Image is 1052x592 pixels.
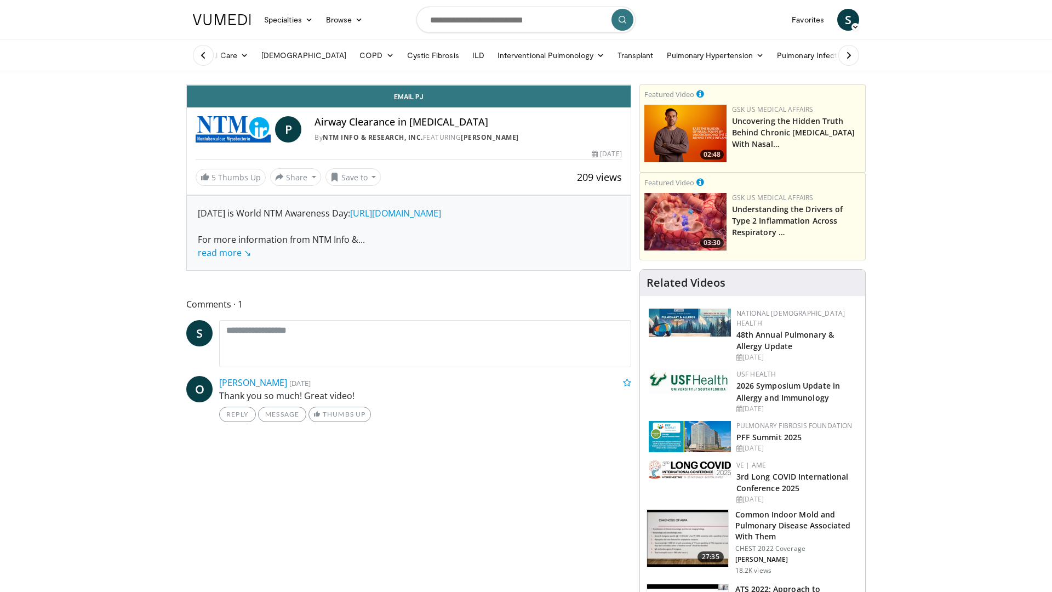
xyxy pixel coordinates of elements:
a: Browse [319,9,370,31]
a: [DEMOGRAPHIC_DATA] [255,44,353,66]
a: Understanding the Drivers of Type 2 Inflammation Across Respiratory … [732,204,843,237]
a: Favorites [785,9,831,31]
a: USF Health [736,369,776,379]
a: Specialties [258,9,319,31]
a: P [275,116,301,143]
img: VuMedi Logo [193,14,251,25]
p: Thank you so much! Great video! [219,389,631,402]
a: O [186,376,213,402]
div: [DATE] [592,149,621,159]
img: d04c7a51-d4f2-46f9-936f-c139d13e7fbe.png.150x105_q85_crop-smart_upscale.png [644,105,727,162]
a: Transplant [611,44,660,66]
a: COPD [353,44,400,66]
span: 27:35 [697,551,724,562]
a: [PERSON_NAME] [461,133,519,142]
a: Message [258,407,306,422]
span: 02:48 [700,150,724,160]
a: PFF Summit 2025 [736,432,802,442]
a: 2026 Symposium Update in Allergy and Immunology [736,380,840,402]
h3: Common Indoor Mold and Pulmonary Disease Associated With Them [735,509,859,542]
a: 3rd Long COVID International Conference 2025 [736,471,849,493]
span: 209 views [577,170,622,184]
a: Email Pj [187,86,631,107]
img: 7e353de0-d5d2-4f37-a0ac-0ef5f1a491ce.150x105_q85_crop-smart_upscale.jpg [647,510,728,567]
div: [DATE] [736,404,856,414]
img: 84d5d865-2f25-481a-859d-520685329e32.png.150x105_q85_autocrop_double_scale_upscale_version-0.2.png [649,421,731,452]
img: 6ba8804a-8538-4002-95e7-a8f8012d4a11.png.150x105_q85_autocrop_double_scale_upscale_version-0.2.jpg [649,369,731,394]
div: [DATE] [736,352,856,362]
h4: Airway Clearance in [MEDICAL_DATA] [315,116,622,128]
a: 02:48 [644,105,727,162]
a: ILD [466,44,491,66]
div: [DATE] [736,494,856,504]
button: Share [270,168,321,186]
a: [PERSON_NAME] [219,377,287,389]
img: a2792a71-925c-4fc2-b8ef-8d1b21aec2f7.png.150x105_q85_autocrop_double_scale_upscale_version-0.2.jpg [649,460,731,479]
p: CHEST 2022 Coverage [735,544,859,553]
small: Featured Video [644,178,694,187]
span: 5 [211,172,216,183]
a: National [DEMOGRAPHIC_DATA] Health [736,309,845,328]
h4: Related Videos [647,276,725,289]
a: Uncovering the Hidden Truth Behind Chronic [MEDICAL_DATA] With Nasal… [732,116,855,149]
a: 27:35 Common Indoor Mold and Pulmonary Disease Associated With Them CHEST 2022 Coverage [PERSON_N... [647,509,859,575]
a: Pulmonary Hypertension [660,44,771,66]
a: Reply [219,407,256,422]
input: Search topics, interventions [416,7,636,33]
p: [PERSON_NAME] [735,555,859,564]
span: 03:30 [700,238,724,248]
a: GSK US Medical Affairs [732,193,814,202]
a: Thumbs Up [308,407,370,422]
a: Pulmonary Fibrosis Foundation [736,421,853,430]
a: read more ↘ [198,247,251,259]
a: NTM Info & Research, Inc. [323,133,423,142]
a: 03:30 [644,193,727,251]
a: 5 Thumbs Up [196,169,266,186]
span: Comments 1 [186,297,631,311]
p: 18.2K views [735,566,771,575]
div: [DATE] is World NTM Awareness Day: For more information from NTM Info & [198,207,620,259]
a: S [186,320,213,346]
small: Featured Video [644,89,694,99]
img: NTM Info & Research, Inc. [196,116,271,143]
a: GSK US Medical Affairs [732,105,814,114]
div: By FEATURING [315,133,622,143]
a: S [837,9,859,31]
img: c2a2685b-ef94-4fc2-90e1-739654430920.png.150x105_q85_crop-smart_upscale.png [644,193,727,251]
a: VE | AME [736,460,766,470]
a: 48th Annual Pulmonary & Allergy Update [736,329,834,351]
a: Cystic Fibrosis [401,44,466,66]
img: b90f5d12-84c1-472e-b843-5cad6c7ef911.jpg.150x105_q85_autocrop_double_scale_upscale_version-0.2.jpg [649,309,731,337]
small: [DATE] [289,378,311,388]
a: Interventional Pulmonology [491,44,611,66]
button: Save to [325,168,381,186]
a: Pulmonary Infection [770,44,865,66]
div: [DATE] [736,443,856,453]
a: [URL][DOMAIN_NAME] [350,207,441,219]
